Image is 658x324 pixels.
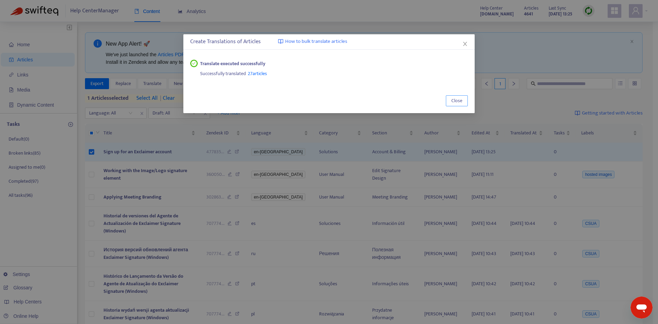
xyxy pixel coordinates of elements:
span: check [192,61,196,65]
span: How to bulk translate articles [285,38,347,46]
img: image-link [278,39,283,44]
button: Close [446,95,468,106]
a: How to bulk translate articles [278,38,347,46]
span: close [462,41,468,47]
div: Successfully translated [200,68,468,78]
span: 27 articles [248,70,267,77]
span: Close [451,97,462,105]
div: Create Translations of Articles [190,38,468,46]
button: Close [461,40,469,48]
iframe: Button to launch messaging window [631,297,653,319]
strong: Translate executed successfully [200,60,265,68]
